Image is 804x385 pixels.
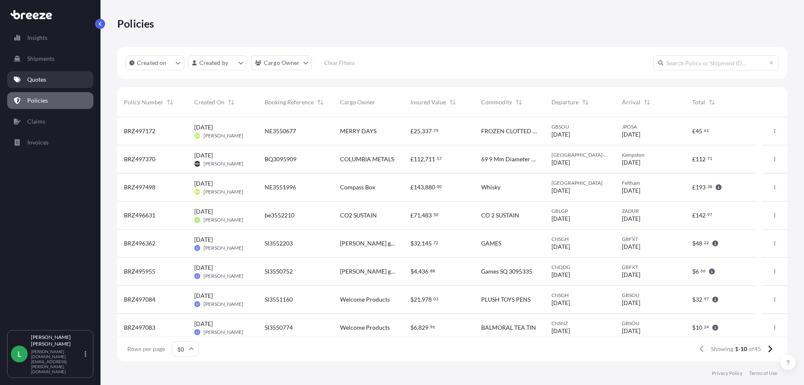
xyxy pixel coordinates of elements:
[551,299,570,307] span: [DATE]
[196,272,198,280] span: LI
[194,98,224,106] span: Created On
[204,160,243,167] span: [PERSON_NAME]
[622,208,679,214] span: ZADUR
[481,183,500,191] span: Whisky
[414,325,417,331] span: 6
[749,370,777,377] a: Terms of Use
[704,129,709,132] span: 61
[204,301,243,307] span: [PERSON_NAME]
[481,295,531,304] span: PLUSH TOYS PENS
[204,217,243,223] span: [PERSON_NAME]
[27,96,48,105] p: Policies
[551,180,608,186] span: [GEOGRAPHIC_DATA]
[340,127,376,135] span: MERRY DAYS
[124,211,155,220] span: BRZ496631
[265,155,296,163] span: BQ3095909
[18,350,21,358] span: L
[696,269,699,274] span: 6
[194,123,213,132] span: [DATE]
[194,235,213,244] span: [DATE]
[551,264,608,271] span: CNQDG
[165,97,175,107] button: Sort
[420,128,422,134] span: ,
[551,320,608,327] span: CNSNZ
[622,271,640,279] span: [DATE]
[195,188,200,196] span: DH
[194,179,213,188] span: [DATE]
[481,323,536,332] span: BALMORAL TEA TIN
[418,269,428,274] span: 436
[196,328,198,336] span: LI
[27,34,47,42] p: Insights
[31,349,83,374] p: [PERSON_NAME][DOMAIN_NAME][EMAIL_ADDRESS][PERSON_NAME][DOMAIN_NAME]
[692,184,696,190] span: £
[653,55,779,70] input: Search Policy or Shipment ID...
[195,216,199,224] span: VC
[410,128,414,134] span: £
[622,214,640,223] span: [DATE]
[410,156,414,162] span: £
[414,240,420,246] span: 32
[433,213,438,216] span: 50
[622,299,640,307] span: [DATE]
[481,239,501,248] span: GAMES
[31,334,83,347] p: [PERSON_NAME] [PERSON_NAME]
[196,244,198,252] span: LI
[551,158,570,167] span: [DATE]
[265,183,296,191] span: NE3551996
[420,240,422,246] span: ,
[622,236,679,243] span: GBFXT
[701,269,706,272] span: 66
[580,97,590,107] button: Sort
[265,295,293,304] span: SI3551160
[414,297,420,302] span: 21
[481,127,538,135] span: FROZEN CLOTTED CREAM
[414,269,417,274] span: 4
[425,156,435,162] span: 711
[429,326,430,328] span: .
[422,297,432,302] span: 978
[117,17,155,30] p: Policies
[27,54,54,63] p: Shipments
[707,157,712,160] span: 71
[414,156,424,162] span: 112
[430,326,435,328] span: 96
[437,185,442,188] span: 00
[707,97,717,107] button: Sort
[194,151,213,160] span: [DATE]
[124,295,155,304] span: BRZ497084
[703,297,703,300] span: .
[432,297,433,300] span: .
[410,240,414,246] span: $
[433,129,438,132] span: 79
[424,184,425,190] span: ,
[194,320,213,328] span: [DATE]
[124,239,155,248] span: BRZ496362
[481,211,519,220] span: CO 2 SUSTAIN
[704,241,709,244] span: 22
[551,186,570,195] span: [DATE]
[432,241,433,244] span: .
[422,212,432,218] span: 483
[551,292,608,299] span: CNSGH
[7,92,93,109] a: Policies
[422,128,432,134] span: 337
[622,158,640,167] span: [DATE]
[622,327,640,335] span: [DATE]
[324,59,355,67] p: Clear Filters
[622,186,640,195] span: [DATE]
[340,323,390,332] span: Welcome Products
[622,124,679,130] span: JPOSA
[204,245,243,251] span: [PERSON_NAME]
[433,241,438,244] span: 72
[622,152,679,158] span: Kempston
[551,124,608,130] span: GBSOU
[622,130,640,139] span: [DATE]
[127,345,165,353] span: Rows per page
[199,59,229,67] p: Created by
[410,325,414,331] span: $
[204,189,243,195] span: [PERSON_NAME]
